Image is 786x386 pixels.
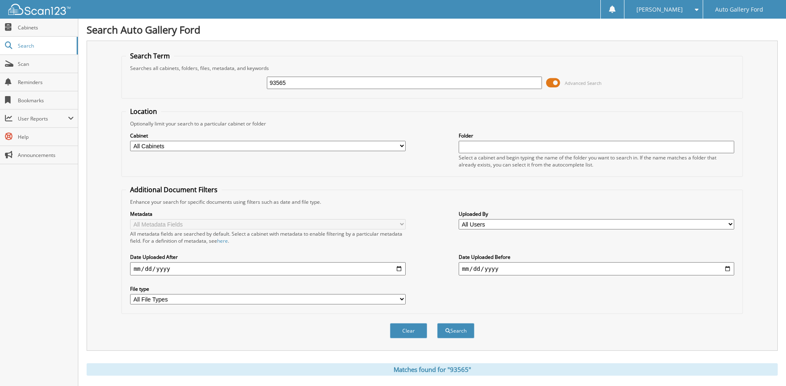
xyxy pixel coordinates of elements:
[8,4,70,15] img: scan123-logo-white.svg
[18,115,68,122] span: User Reports
[217,237,228,244] a: here
[18,42,73,49] span: Search
[87,363,778,376] div: Matches found for "93565"
[18,60,74,68] span: Scan
[437,323,474,338] button: Search
[130,262,406,275] input: start
[18,79,74,86] span: Reminders
[390,323,427,338] button: Clear
[130,285,406,292] label: File type
[130,253,406,261] label: Date Uploaded After
[126,51,174,60] legend: Search Term
[126,65,738,72] div: Searches all cabinets, folders, files, metadata, and keywords
[715,7,763,12] span: Auto Gallery Ford
[130,132,406,139] label: Cabinet
[126,185,222,194] legend: Additional Document Filters
[130,230,406,244] div: All metadata fields are searched by default. Select a cabinet with metadata to enable filtering b...
[459,154,734,168] div: Select a cabinet and begin typing the name of the folder you want to search in. If the name match...
[126,120,738,127] div: Optionally limit your search to a particular cabinet or folder
[18,97,74,104] span: Bookmarks
[18,24,74,31] span: Cabinets
[459,262,734,275] input: end
[459,210,734,217] label: Uploaded By
[126,107,161,116] legend: Location
[459,132,734,139] label: Folder
[636,7,683,12] span: [PERSON_NAME]
[18,152,74,159] span: Announcements
[126,198,738,205] div: Enhance your search for specific documents using filters such as date and file type.
[130,210,406,217] label: Metadata
[18,133,74,140] span: Help
[87,23,778,36] h1: Search Auto Gallery Ford
[459,253,734,261] label: Date Uploaded Before
[565,80,602,86] span: Advanced Search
